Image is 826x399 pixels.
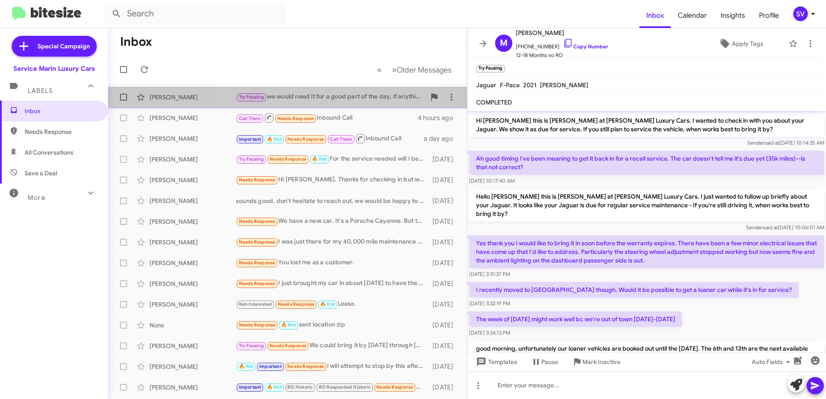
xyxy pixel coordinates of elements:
[149,134,236,143] div: [PERSON_NAME]
[236,175,429,185] div: Hi [PERSON_NAME]. Thanks for checking in but we'll probably just wait for the service message to ...
[377,64,382,75] span: «
[105,3,286,24] input: Search
[429,362,460,371] div: [DATE]
[149,362,236,371] div: [PERSON_NAME]
[469,282,799,298] p: I recently moved to [GEOGRAPHIC_DATA] though. Would it be possible to get a loaner car while it's...
[28,87,53,95] span: Labels
[786,6,816,21] button: SV
[236,133,424,144] div: Inbound Call
[239,364,254,369] span: 🔥 Hot
[747,139,824,146] span: Sender [DATE] 10:14:35 AM
[476,98,512,106] span: COMPLETED
[149,176,236,184] div: [PERSON_NAME]
[540,81,588,89] span: [PERSON_NAME]
[270,343,306,348] span: Needs Response
[697,36,785,51] button: Apply Tags
[149,279,236,288] div: [PERSON_NAME]
[500,36,508,50] span: M
[429,217,460,226] div: [DATE]
[392,64,397,75] span: »
[469,235,824,268] p: Yes thank you I would like to bring it in soon before the warranty expires. There have been a few...
[278,301,315,307] span: Needs Response
[149,196,236,205] div: [PERSON_NAME]
[745,354,800,370] button: Auto Fields
[429,155,460,164] div: [DATE]
[236,112,418,123] div: Inbound Call
[793,6,808,21] div: SV
[239,343,264,348] span: Try Pausing
[236,237,429,247] div: I was just there for my 40,000 mile maintenance a few weeks ago. I believe [PERSON_NAME] was the ...
[236,92,426,102] div: we would need it for a good part of the day, if anything comes up when they scan the vehicle it h...
[565,354,627,370] button: Mark Inactive
[476,81,496,89] span: Jaguar
[429,238,460,247] div: [DATE]
[523,81,537,89] span: 2021
[467,354,524,370] button: Templates
[236,279,429,288] div: I just brought my car in about [DATE] to have the service and they realize I did not need it yet
[149,300,236,309] div: [PERSON_NAME]
[469,177,515,184] span: [DATE] 10:17:40 AM
[236,258,429,268] div: You lost me as a customer.
[763,224,778,231] span: said at
[25,107,98,115] span: Inbox
[149,383,236,392] div: [PERSON_NAME]
[259,364,282,369] span: Important
[429,383,460,392] div: [DATE]
[287,136,324,142] span: Needs Response
[541,354,558,370] span: Pause
[429,279,460,288] div: [DATE]
[330,136,352,142] span: Call Them
[714,3,752,28] a: Insights
[312,156,327,162] span: 🔥 Hot
[149,259,236,267] div: [PERSON_NAME]
[12,36,97,57] a: Special Campaign
[429,176,460,184] div: [DATE]
[424,134,460,143] div: a day ago
[239,322,276,328] span: Needs Response
[752,354,793,370] span: Auto Fields
[149,321,236,329] div: None
[671,3,714,28] a: Calendar
[149,114,236,122] div: [PERSON_NAME]
[476,65,505,73] small: Try Pausing
[236,154,429,164] div: For the service needed will I be able to drop it off in the morning and pick it up after lunch? O...
[524,354,565,370] button: Pause
[752,3,786,28] a: Profile
[149,342,236,350] div: [PERSON_NAME]
[639,3,671,28] a: Inbox
[236,320,429,330] div: sent location zip
[469,300,510,307] span: [DATE] 3:32:19 PM
[474,354,517,370] span: Templates
[239,177,276,183] span: Needs Response
[469,189,824,222] p: Hello [PERSON_NAME] this is [PERSON_NAME] at [PERSON_NAME] Luxury Cars. I just wanted to follow u...
[239,116,261,121] span: Call Them
[13,64,95,73] div: Service Marin Luxury Cars
[319,384,371,390] span: RO Responded Historic
[25,127,98,136] span: Needs Response
[372,61,457,79] nav: Page navigation example
[469,341,824,365] p: good morning, unfortunately our loaner vehicles are booked out until the [DATE]. The 6th and 13th...
[376,384,413,390] span: Needs Response
[239,384,261,390] span: Important
[746,224,824,231] span: Sender [DATE] 10:06:01 AM
[239,239,276,245] span: Needs Response
[239,156,264,162] span: Try Pausing
[38,42,90,51] span: Special Campaign
[429,259,460,267] div: [DATE]
[149,238,236,247] div: [PERSON_NAME]
[277,116,314,121] span: Needs Response
[287,384,313,390] span: RO Historic
[469,151,824,175] p: Ah good timing I've been meaning to get it back in for a recall service. The car doesn't tell me ...
[397,65,451,75] span: Older Messages
[387,61,457,79] button: Next
[239,136,261,142] span: Important
[732,36,763,51] span: Apply Tags
[287,364,324,369] span: Needs Response
[469,271,510,277] span: [DATE] 3:31:37 PM
[239,301,272,307] span: Not-Interested
[25,169,57,177] span: Save a Deal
